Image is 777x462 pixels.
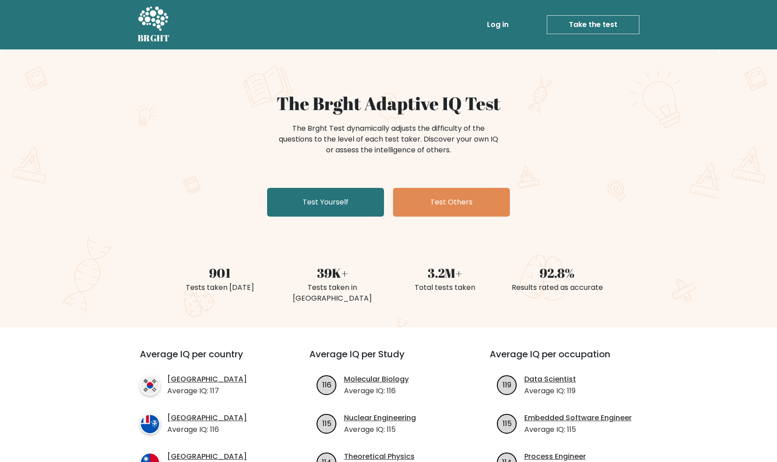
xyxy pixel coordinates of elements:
[344,386,409,396] p: Average IQ: 116
[344,424,416,435] p: Average IQ: 115
[167,413,247,423] a: [GEOGRAPHIC_DATA]
[138,33,170,44] h5: BRGHT
[167,424,247,435] p: Average IQ: 116
[276,123,501,155] div: The Brght Test dynamically adjusts the difficulty of the questions to the level of each test take...
[502,418,511,428] text: 115
[169,263,271,282] div: 901
[547,15,639,34] a: Take the test
[309,349,468,370] h3: Average IQ per Study
[524,451,586,462] a: Process Engineer
[524,374,576,385] a: Data Scientist
[169,93,608,114] h1: The Brght Adaptive IQ Test
[167,386,247,396] p: Average IQ: 117
[167,451,247,462] a: [GEOGRAPHIC_DATA]
[344,451,415,462] a: Theoretical Physics
[394,263,496,282] div: 3.2M+
[140,414,160,434] img: country
[140,349,277,370] h3: Average IQ per country
[281,282,383,304] div: Tests taken in [GEOGRAPHIC_DATA]
[524,424,632,435] p: Average IQ: 115
[524,386,576,396] p: Average IQ: 119
[167,374,247,385] a: [GEOGRAPHIC_DATA]
[344,374,409,385] a: Molecular Biology
[483,16,512,34] a: Log in
[344,413,416,423] a: Nuclear Engineering
[506,263,608,282] div: 92.8%
[140,375,160,395] img: country
[490,349,648,370] h3: Average IQ per occupation
[267,188,384,217] a: Test Yourself
[281,263,383,282] div: 39K+
[138,4,170,46] a: BRGHT
[322,379,331,390] text: 116
[503,379,511,390] text: 119
[393,188,510,217] a: Test Others
[322,418,331,428] text: 115
[169,282,271,293] div: Tests taken [DATE]
[506,282,608,293] div: Results rated as accurate
[394,282,496,293] div: Total tests taken
[524,413,632,423] a: Embedded Software Engineer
